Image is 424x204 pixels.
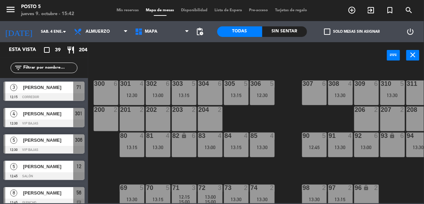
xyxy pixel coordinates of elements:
[205,194,216,200] span: 13:00
[406,27,415,36] i: power_settings_new
[246,8,272,12] span: Pre-acceso
[86,29,110,34] span: Almuerzo
[270,81,274,87] div: 5
[21,4,74,11] div: Posto 5
[199,107,199,113] div: 204
[328,145,353,150] div: 13:30
[55,46,61,54] span: 39
[23,163,73,170] span: [PERSON_NAME]
[146,107,147,113] div: 202
[173,133,173,139] div: 82
[143,8,178,12] span: Mapa de mesas
[218,81,222,87] div: 6
[146,185,147,191] div: 70
[244,133,248,139] div: 4
[67,46,75,54] i: restaurant
[262,26,307,37] div: Sin sentar
[120,133,121,139] div: 80
[348,6,356,14] i: add_circle_outline
[380,93,405,98] div: 13:30
[363,185,369,191] i: lock
[10,190,17,197] span: 8
[173,81,173,87] div: 303
[178,8,211,12] span: Disponibilidad
[324,28,380,35] label: Solo mesas sin asignar
[166,107,170,113] div: 2
[328,93,353,98] div: 13:30
[4,46,51,54] div: Esta vista
[173,185,173,191] div: 71
[120,93,144,98] div: 12:30
[79,46,87,54] span: 204
[94,81,95,87] div: 300
[75,136,83,144] span: 306
[140,81,144,87] div: 4
[272,8,311,12] span: Tarjetas de regalo
[14,64,23,72] i: filter_list
[120,107,121,113] div: 201
[173,107,173,113] div: 203
[23,189,73,197] span: [PERSON_NAME]
[120,185,121,191] div: 69
[76,162,81,171] span: 12
[354,145,379,150] div: 13:00
[224,145,249,150] div: 13:15
[224,93,249,98] div: 13:15
[140,107,144,113] div: 2
[5,4,16,17] button: menu
[145,29,158,34] span: MAPA
[374,133,379,139] div: 6
[389,133,395,139] i: lock
[120,197,144,202] div: 13:30
[113,8,143,12] span: Mis reservas
[211,8,246,12] span: Lista de Espera
[405,6,413,14] i: search
[374,81,379,87] div: 6
[192,185,196,191] div: 3
[389,51,398,59] i: power_input
[23,136,73,144] span: [PERSON_NAME]
[166,81,170,87] div: 6
[374,107,379,113] div: 2
[400,107,405,113] div: 2
[10,110,17,117] span: 4
[387,50,400,60] button: power_input
[218,185,222,191] div: 3
[328,197,353,202] div: 13:15
[76,189,81,197] span: 56
[198,145,223,150] div: 13:00
[179,194,190,200] span: 12:15
[10,137,17,144] span: 5
[374,185,379,191] div: 2
[348,133,353,139] div: 4
[192,107,196,113] div: 2
[166,185,170,191] div: 5
[218,133,222,139] div: 4
[324,28,331,35] span: check_box_outline_blank
[166,133,170,139] div: 4
[244,185,248,191] div: 2
[270,185,274,191] div: 2
[21,11,74,18] div: jueves 9. octubre - 15:42
[322,133,326,139] div: 5
[270,133,274,139] div: 4
[199,185,199,191] div: 72
[367,6,375,14] i: exit_to_app
[400,81,405,87] div: 5
[10,84,17,91] span: 3
[348,185,353,191] div: 2
[386,6,394,14] i: turned_in_not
